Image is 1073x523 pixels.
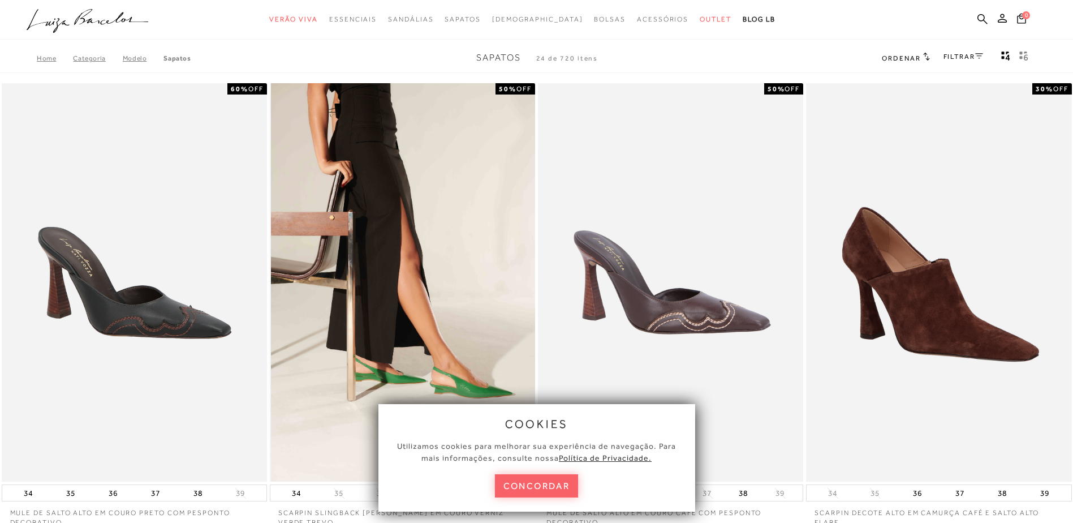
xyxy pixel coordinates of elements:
span: OFF [1053,85,1068,93]
span: Bolsas [594,15,626,23]
span: 0 [1022,11,1030,19]
span: Utilizamos cookies para melhorar sua experiência de navegação. Para mais informações, consulte nossa [397,441,676,462]
strong: 30% [1036,85,1053,93]
a: SCARPIN SLINGBACK ANABELA EM COURO VERNIZ VERDE TREVO [271,85,534,480]
button: 39 [232,488,248,499]
a: categoryNavScreenReaderText [329,9,377,30]
span: BLOG LB [743,15,775,23]
span: Sapatos [445,15,480,23]
button: 36 [910,485,925,501]
button: 37 [952,485,968,501]
span: Essenciais [329,15,377,23]
button: 39 [1037,485,1053,501]
button: 35 [331,488,347,499]
span: Verão Viva [269,15,318,23]
button: concordar [495,474,579,498]
strong: 50% [499,85,516,93]
button: Mostrar 4 produtos por linha [998,50,1014,65]
a: BLOG LB [743,9,775,30]
span: OFF [785,85,800,93]
a: Política de Privacidade. [559,453,652,462]
span: Ordenar [882,54,920,62]
a: Modelo [123,54,164,62]
a: noSubCategoriesText [492,9,583,30]
a: categoryNavScreenReaderText [637,9,688,30]
a: categoryNavScreenReaderText [388,9,433,30]
span: [DEMOGRAPHIC_DATA] [492,15,583,23]
a: categoryNavScreenReaderText [445,9,480,30]
strong: 50% [768,85,785,93]
span: Acessórios [637,15,688,23]
a: FILTRAR [943,53,983,61]
a: MULE DE SALTO ALTO EM COURO PRETO COM PESPONTO DECORATIVO MULE DE SALTO ALTO EM COURO PRETO COM P... [3,85,266,480]
a: Home [37,54,73,62]
button: 35 [867,488,883,499]
img: MULE DE SALTO ALTO EM COURO PRETO COM PESPONTO DECORATIVO [3,85,266,480]
a: categoryNavScreenReaderText [700,9,731,30]
span: 24 de 720 itens [536,54,598,62]
a: SCARPIN DECOTE ALTO EM CAMURÇA CAFÉ E SALTO ALTO FLARE SCARPIN DECOTE ALTO EM CAMURÇA CAFÉ E SALT... [807,85,1070,480]
button: 36 [105,485,121,501]
span: OFF [516,85,532,93]
img: SCARPIN SLINGBACK ANABELA EM COURO VERNIZ VERDE TREVO [271,83,535,482]
button: 38 [190,485,206,501]
a: MULE DE SALTO ALTO EM COURO CAFÉ COM PESPONTO DECORATIVO MULE DE SALTO ALTO EM COURO CAFÉ COM PES... [539,85,802,480]
button: 34 [20,485,36,501]
button: 0 [1014,12,1029,28]
span: cookies [505,418,568,430]
button: 37 [699,488,715,499]
button: 37 [148,485,163,501]
button: 34 [288,485,304,501]
button: 38 [735,485,751,501]
a: categoryNavScreenReaderText [594,9,626,30]
span: Sapatos [476,53,521,63]
span: Outlet [700,15,731,23]
img: MULE DE SALTO ALTO EM COURO CAFÉ COM PESPONTO DECORATIVO [539,85,802,480]
button: 35 [63,485,79,501]
button: gridText6Desc [1016,50,1032,65]
button: 39 [772,488,788,499]
a: Sapatos [163,54,191,62]
a: categoryNavScreenReaderText [269,9,318,30]
img: SCARPIN DECOTE ALTO EM CAMURÇA CAFÉ E SALTO ALTO FLARE [807,85,1070,480]
span: OFF [248,85,264,93]
span: Sandálias [388,15,433,23]
button: 38 [994,485,1010,501]
button: 34 [825,488,841,499]
strong: 60% [231,85,248,93]
a: Categoria [73,54,122,62]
